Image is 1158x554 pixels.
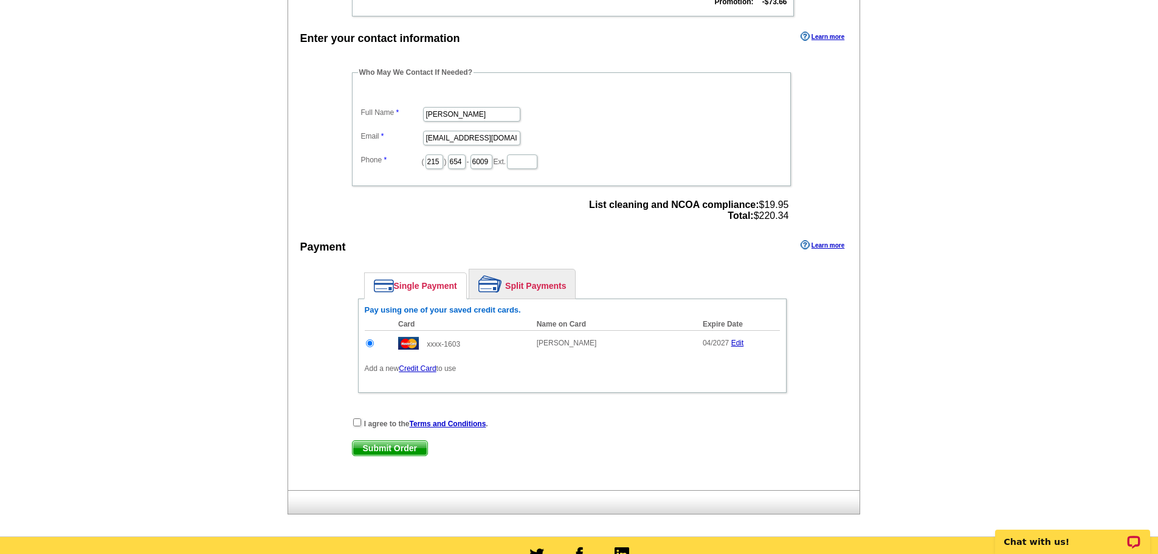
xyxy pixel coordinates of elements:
[801,240,844,250] a: Learn more
[300,30,460,47] div: Enter your contact information
[353,441,427,455] span: Submit Order
[398,337,419,350] img: mast.gif
[531,318,697,331] th: Name on Card
[469,269,575,299] a: Split Payments
[365,273,466,299] a: Single Payment
[703,339,729,347] span: 04/2027
[374,279,394,293] img: single-payment.png
[589,199,759,210] strong: List cleaning and NCOA compliance:
[399,364,436,373] a: Credit Card
[392,318,531,331] th: Card
[364,420,488,428] strong: I agree to the .
[365,305,780,315] h6: Pay using one of your saved credit cards.
[478,275,502,293] img: split-payment.png
[410,420,486,428] a: Terms and Conditions
[697,318,780,331] th: Expire Date
[361,131,422,142] label: Email
[427,340,460,348] span: xxxx-1603
[300,239,346,255] div: Payment
[987,516,1158,554] iframe: LiveChat chat widget
[358,67,474,78] legend: Who May We Contact If Needed?
[731,339,744,347] a: Edit
[361,154,422,165] label: Phone
[728,210,753,221] strong: Total:
[589,199,788,221] span: $19.95 $220.34
[537,339,597,347] span: [PERSON_NAME]
[801,32,844,41] a: Learn more
[358,151,785,170] dd: ( ) - Ext.
[365,363,780,374] p: Add a new to use
[361,107,422,118] label: Full Name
